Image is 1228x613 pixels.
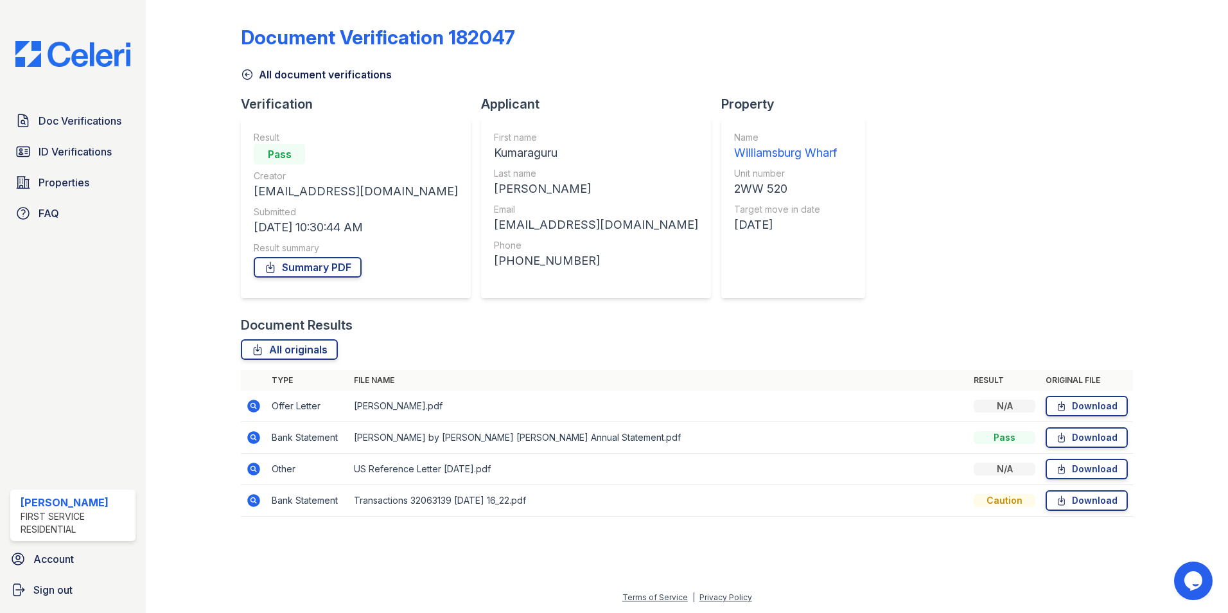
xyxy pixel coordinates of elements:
[267,370,349,391] th: Type
[39,175,89,190] span: Properties
[734,131,837,162] a: Name Williamsburg Wharf
[267,422,349,454] td: Bank Statement
[10,170,136,195] a: Properties
[1174,562,1215,600] iframe: chat widget
[494,180,698,198] div: [PERSON_NAME]
[349,485,969,517] td: Transactions 32063139 [DATE] 16_22.pdf
[1040,370,1133,391] th: Original file
[254,206,458,218] div: Submitted
[241,26,515,49] div: Document Verification 182047
[267,485,349,517] td: Bank Statement
[699,592,752,602] a: Privacy Policy
[734,167,837,180] div: Unit number
[734,144,837,162] div: Williamsburg Wharf
[33,582,73,598] span: Sign out
[254,182,458,200] div: [EMAIL_ADDRESS][DOMAIN_NAME]
[254,131,458,144] div: Result
[39,206,59,221] span: FAQ
[969,370,1040,391] th: Result
[241,95,481,113] div: Verification
[622,592,688,602] a: Terms of Service
[1046,427,1128,448] a: Download
[734,180,837,198] div: 2WW 520
[254,257,362,278] a: Summary PDF
[974,431,1035,444] div: Pass
[241,316,353,334] div: Document Results
[267,391,349,422] td: Offer Letter
[734,216,837,234] div: [DATE]
[721,95,875,113] div: Property
[734,131,837,144] div: Name
[481,95,721,113] div: Applicant
[734,203,837,216] div: Target move in date
[974,400,1035,413] div: N/A
[1046,459,1128,479] a: Download
[5,41,141,67] img: CE_Logo_Blue-a8612792a0a2168367f1c8372b55b34899dd931a85d93a1a3d3e32e68fde9ad4.png
[21,510,130,536] div: First Service Residential
[10,200,136,226] a: FAQ
[1046,490,1128,511] a: Download
[21,495,130,510] div: [PERSON_NAME]
[494,131,698,144] div: First name
[494,203,698,216] div: Email
[254,242,458,254] div: Result summary
[254,144,305,164] div: Pass
[692,592,695,602] div: |
[241,67,392,82] a: All document verifications
[267,454,349,485] td: Other
[5,546,141,572] a: Account
[349,391,969,422] td: [PERSON_NAME].pdf
[494,239,698,252] div: Phone
[349,370,969,391] th: File name
[10,108,136,134] a: Doc Verifications
[10,139,136,164] a: ID Verifications
[494,167,698,180] div: Last name
[39,144,112,159] span: ID Verifications
[349,422,969,454] td: [PERSON_NAME] by [PERSON_NAME] [PERSON_NAME] Annual Statement.pdf
[349,454,969,485] td: US Reference Letter [DATE].pdf
[39,113,121,129] span: Doc Verifications
[241,339,338,360] a: All originals
[254,218,458,236] div: [DATE] 10:30:44 AM
[33,551,74,567] span: Account
[1046,396,1128,416] a: Download
[5,577,141,603] a: Sign out
[974,463,1035,475] div: N/A
[494,252,698,270] div: [PHONE_NUMBER]
[494,216,698,234] div: [EMAIL_ADDRESS][DOMAIN_NAME]
[494,144,698,162] div: Kumaraguru
[974,494,1035,507] div: Caution
[254,170,458,182] div: Creator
